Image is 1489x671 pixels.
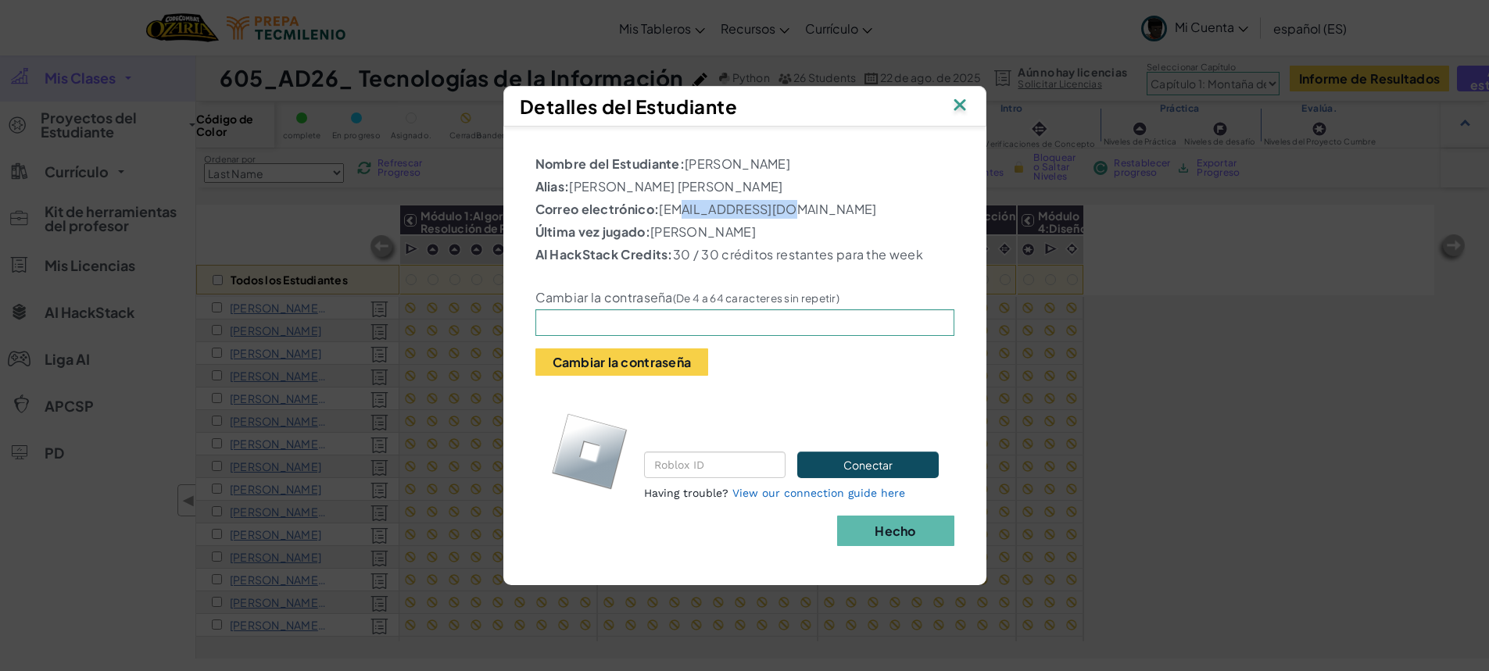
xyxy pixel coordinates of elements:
p: [EMAIL_ADDRESS][DOMAIN_NAME] [535,200,954,219]
b: Última vez jugado: [535,223,650,240]
b: Alias: [535,178,570,195]
input: Roblox ID [644,451,786,478]
span: Detalles del Estudiante [520,95,738,118]
p: [PERSON_NAME] [535,155,954,173]
p: [PERSON_NAME] [535,223,954,241]
img: IconClose.svg [950,95,970,118]
b: Nombre del Estudiante: [535,155,685,172]
small: (De 4 a 64 caracteres sin repetir) [673,291,839,305]
b: Hecho [875,523,915,539]
span: Having trouble? [644,487,728,499]
p: [PERSON_NAME] [PERSON_NAME] [535,177,954,196]
p: 30 / 30 créditos restantes para the week [535,245,954,264]
button: Conectar [797,451,938,478]
img: roblox-logo.svg [551,412,628,490]
b: AI HackStack Credits: [535,246,673,262]
p: Connect the student's CodeCombat and Roblox accounts. [644,403,939,441]
a: View our connection guide here [732,487,905,499]
label: Cambiar la contraseña [535,290,840,305]
b: Correo electrónico: [535,201,660,217]
button: Cambiar la contraseña [535,348,709,376]
button: Hecho [837,516,954,546]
